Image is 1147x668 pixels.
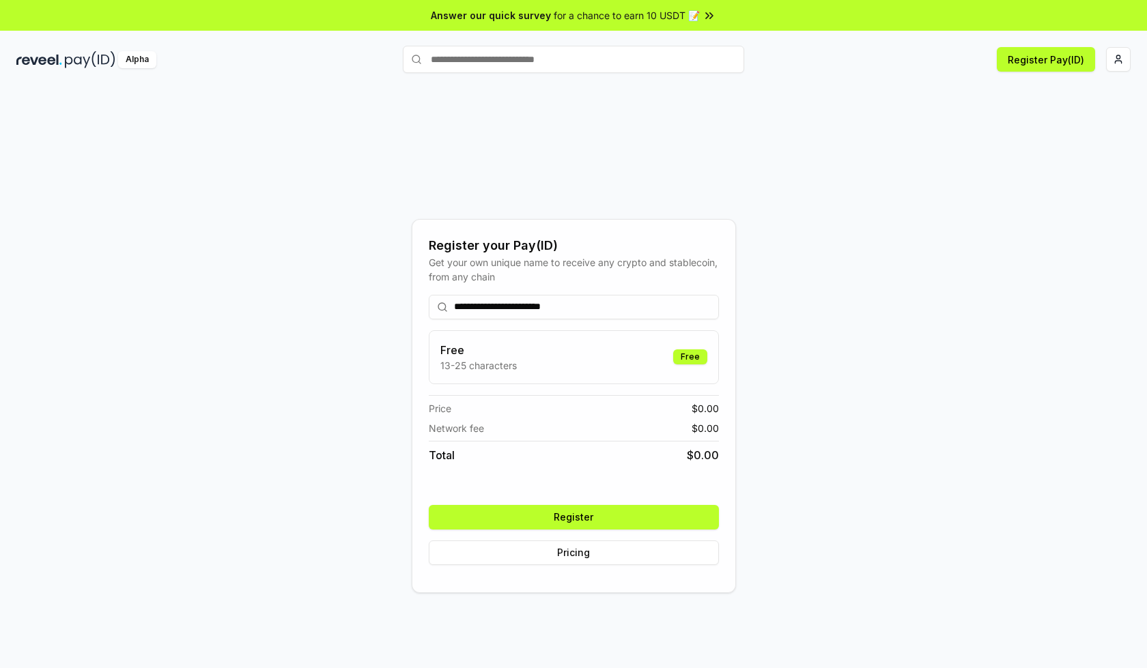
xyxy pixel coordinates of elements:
span: Total [429,447,455,463]
img: pay_id [65,51,115,68]
div: Alpha [118,51,156,68]
span: Price [429,401,451,416]
button: Register Pay(ID) [997,47,1095,72]
span: $ 0.00 [692,401,719,416]
img: reveel_dark [16,51,62,68]
span: Answer our quick survey [431,8,551,23]
button: Pricing [429,540,719,565]
span: Network fee [429,421,484,435]
button: Register [429,505,719,529]
span: $ 0.00 [687,447,719,463]
div: Register your Pay(ID) [429,236,719,255]
span: for a chance to earn 10 USDT 📝 [554,8,700,23]
p: 13-25 characters [440,358,517,373]
div: Free [673,349,707,364]
h3: Free [440,342,517,358]
div: Get your own unique name to receive any crypto and stablecoin, from any chain [429,255,719,284]
span: $ 0.00 [692,421,719,435]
